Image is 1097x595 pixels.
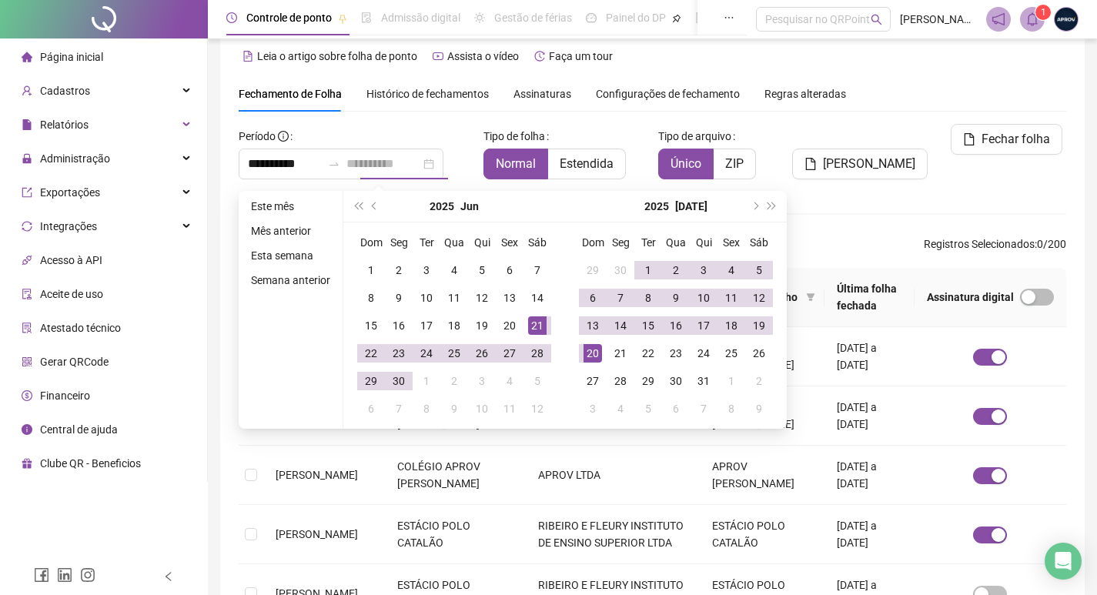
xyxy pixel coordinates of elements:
div: 29 [584,261,602,279]
td: 2025-07-05 [523,367,551,395]
div: 12 [528,399,547,418]
div: 6 [584,289,602,307]
span: Aceite de uso [40,288,103,300]
div: 1 [362,261,380,279]
div: 8 [722,399,741,418]
span: Configurações de fechamento [596,89,740,99]
div: 5 [473,261,491,279]
td: 2025-07-09 [662,284,690,312]
span: Central de ajuda [40,423,118,436]
div: 24 [694,344,713,363]
td: 2025-07-13 [579,312,607,339]
div: 29 [362,372,380,390]
div: 23 [667,344,685,363]
button: next-year [746,191,763,222]
td: 2025-08-03 [579,395,607,423]
button: super-next-year [764,191,781,222]
div: 5 [639,399,657,418]
td: 2025-08-01 [717,367,745,395]
td: 2025-07-24 [690,339,717,367]
div: 10 [694,289,713,307]
div: 25 [722,344,741,363]
div: 11 [722,289,741,307]
div: 2 [750,372,768,390]
th: Última folha fechada [824,268,915,327]
td: [DATE] a [DATE] [824,446,915,505]
div: 12 [473,289,491,307]
div: 4 [445,261,463,279]
td: 2025-07-01 [413,367,440,395]
span: user-add [22,85,32,96]
div: 4 [500,372,519,390]
td: ESTÁCIO POLO CATALÃO [385,505,527,564]
span: Exportações [40,186,100,199]
div: 3 [694,261,713,279]
td: 2025-06-08 [357,284,385,312]
td: 2025-08-02 [745,367,773,395]
th: Qui [690,229,717,256]
span: Gerar QRCode [40,356,109,368]
span: Clube QR - Beneficios [40,457,141,470]
span: [PERSON_NAME] [276,469,358,481]
td: 2025-06-27 [496,339,523,367]
td: 2025-07-15 [634,312,662,339]
div: 5 [750,261,768,279]
span: pushpin [338,14,347,23]
span: [PERSON_NAME] [823,155,915,173]
span: Controle de ponto [246,12,332,24]
div: 23 [390,344,408,363]
div: 26 [750,344,768,363]
span: Integrações [40,220,97,232]
div: 24 [417,344,436,363]
span: Assinatura digital [927,289,1014,306]
span: api [22,255,32,266]
div: 10 [473,399,491,418]
span: sun [474,12,485,23]
td: 2025-06-22 [357,339,385,367]
div: 11 [500,399,519,418]
div: 7 [390,399,408,418]
span: Painel do DP [606,12,666,24]
td: 2025-06-02 [385,256,413,284]
div: 15 [639,316,657,335]
div: 9 [445,399,463,418]
span: solution [22,323,32,333]
div: 10 [417,289,436,307]
td: APROV LTDA [526,446,699,505]
td: 2025-07-07 [385,395,413,423]
span: left [163,571,174,582]
th: Sáb [523,229,551,256]
button: [PERSON_NAME] [792,149,928,179]
td: 2025-06-23 [385,339,413,367]
span: history [534,51,545,62]
td: 2025-06-07 [523,256,551,284]
div: 14 [611,316,630,335]
span: Cadastros [40,85,90,97]
th: Dom [579,229,607,256]
td: 2025-06-18 [440,312,468,339]
div: 6 [500,261,519,279]
div: 15 [362,316,380,335]
span: info-circle [278,131,289,142]
span: notification [992,12,1005,26]
td: 2025-07-12 [745,284,773,312]
span: Assinaturas [513,89,571,99]
button: super-prev-year [350,191,366,222]
div: 27 [500,344,519,363]
span: facebook [34,567,49,583]
div: 19 [750,316,768,335]
td: 2025-07-06 [579,284,607,312]
td: 2025-07-17 [690,312,717,339]
span: qrcode [22,356,32,367]
td: 2025-07-26 [745,339,773,367]
div: 1 [722,372,741,390]
div: 18 [722,316,741,335]
span: Faça um tour [549,50,613,62]
div: 20 [500,316,519,335]
td: 2025-06-09 [385,284,413,312]
td: 2025-07-04 [496,367,523,395]
span: sync [22,221,32,232]
span: Gestão de férias [494,12,572,24]
span: Fechamento de Folha [239,88,342,100]
td: 2025-08-07 [690,395,717,423]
